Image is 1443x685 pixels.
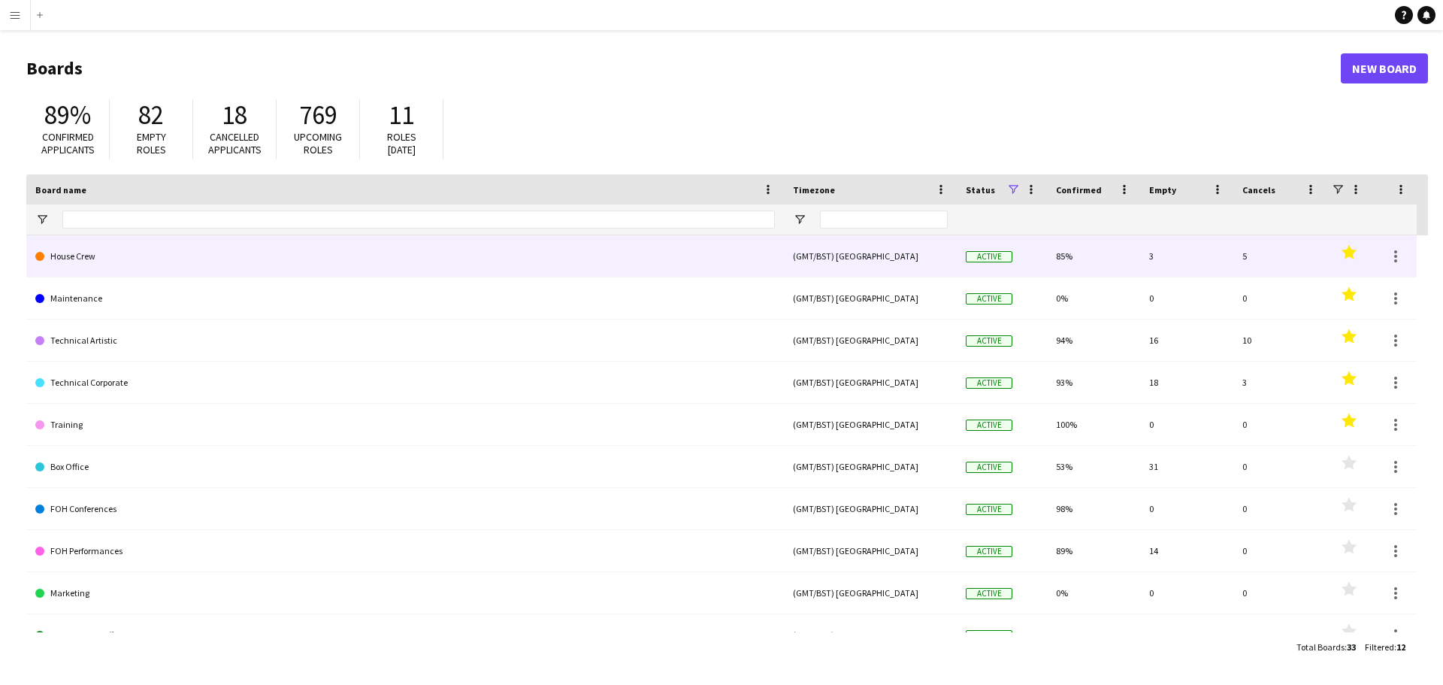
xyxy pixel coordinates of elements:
div: 0 [1233,404,1327,445]
div: 100% [1047,404,1140,445]
span: Upcoming roles [294,130,342,156]
span: Active [966,462,1012,473]
span: Board name [35,184,86,195]
a: Technical Artistic [35,320,775,362]
div: 0% [1047,572,1140,614]
div: 18 [1140,362,1233,403]
span: Active [966,251,1012,262]
div: 10 [1233,320,1327,361]
div: 14 [1140,530,1233,571]
a: New Board [1341,53,1428,83]
span: Empty roles [137,130,166,156]
div: 3 [1233,362,1327,403]
span: Roles [DATE] [387,130,416,156]
span: Empty [1149,184,1176,195]
div: 0 [1233,446,1327,487]
a: Box Office [35,446,775,488]
div: 85% [1047,235,1140,277]
span: Active [966,293,1012,305]
div: 0 [1233,572,1327,614]
div: (GMT/BST) [GEOGRAPHIC_DATA] [784,320,957,361]
div: 0% [1047,277,1140,319]
span: 89% [44,99,91,132]
div: (GMT/BST) [GEOGRAPHIC_DATA] [784,488,957,529]
div: 0 [1233,614,1327,656]
div: 0 [1140,404,1233,445]
span: Active [966,546,1012,557]
div: 31 [1140,446,1233,487]
button: Open Filter Menu [35,213,49,226]
div: 93% [1047,362,1140,403]
div: (GMT/BST) [GEOGRAPHIC_DATA] [784,404,957,445]
a: House Crew [35,235,775,277]
a: Maintenance [35,277,775,320]
h1: Boards [26,57,1341,80]
span: Active [966,588,1012,599]
a: Training [35,404,775,446]
div: (GMT/BST) [GEOGRAPHIC_DATA] [784,572,957,614]
div: 0 [1140,614,1233,656]
div: (GMT/BST) [GEOGRAPHIC_DATA] [784,530,957,571]
input: Board name Filter Input [62,211,775,229]
span: 18 [222,99,247,132]
div: 0 [1140,572,1233,614]
div: 0 [1233,530,1327,571]
span: 769 [299,99,337,132]
span: 82 [138,99,164,132]
div: (GMT/BST) [GEOGRAPHIC_DATA] [784,614,957,656]
span: Confirmed [1056,184,1102,195]
div: (GMT/BST) [GEOGRAPHIC_DATA] [784,235,957,277]
a: FOH Performances [35,530,775,572]
div: 89% [1047,530,1140,571]
div: 94% [1047,320,1140,361]
div: : [1296,632,1356,662]
span: Active [966,377,1012,389]
span: 33 [1347,641,1356,653]
div: (GMT/BST) [GEOGRAPHIC_DATA] [784,362,957,403]
div: 0 [1140,277,1233,319]
span: Cancels [1242,184,1275,195]
a: FOH Conferences [35,488,775,530]
input: Timezone Filter Input [820,211,948,229]
a: Marketing [35,572,775,614]
span: Timezone [793,184,835,195]
span: Active [966,335,1012,347]
div: 0 [1233,488,1327,529]
div: (GMT/BST) [GEOGRAPHIC_DATA] [784,446,957,487]
span: Cancelled applicants [208,130,262,156]
span: 11 [389,99,414,132]
div: 98% [1047,488,1140,529]
div: 3 [1140,235,1233,277]
button: Open Filter Menu [793,213,806,226]
span: Active [966,630,1012,641]
div: 16 [1140,320,1233,361]
div: 5 [1233,235,1327,277]
a: Technical Corporate [35,362,775,404]
span: Active [966,504,1012,515]
span: Total Boards [1296,641,1345,653]
span: Confirmed applicants [41,130,95,156]
div: 0 [1233,277,1327,319]
div: 0 [1140,488,1233,529]
span: Filtered [1365,641,1394,653]
div: : [1365,632,1405,662]
div: 0% [1047,614,1140,656]
span: 12 [1396,641,1405,653]
div: (GMT/BST) [GEOGRAPHIC_DATA] [784,277,957,319]
span: Active [966,420,1012,431]
div: 53% [1047,446,1140,487]
span: Status [966,184,995,195]
a: Permanent Staff [35,614,775,656]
